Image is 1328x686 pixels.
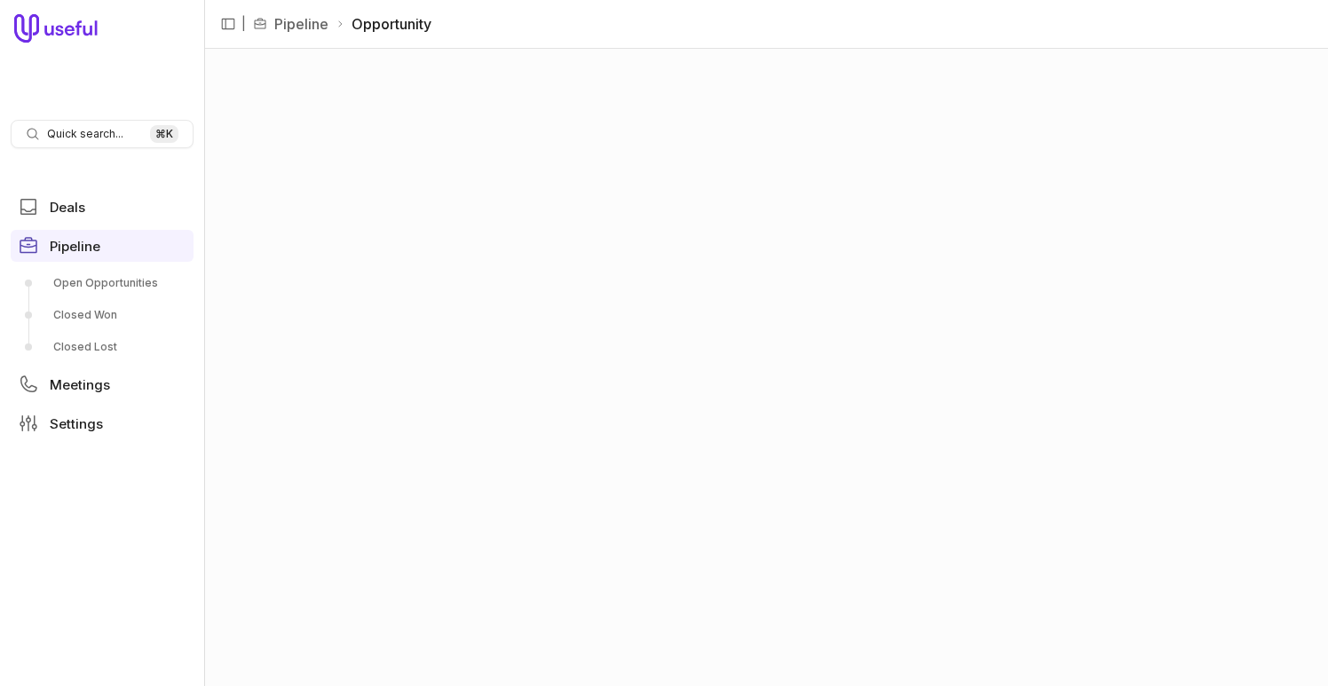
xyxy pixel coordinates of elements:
kbd: ⌘ K [150,125,178,143]
span: Quick search... [47,127,123,141]
a: Open Opportunities [11,269,194,297]
span: Pipeline [50,240,100,253]
a: Pipeline [11,230,194,262]
a: Closed Lost [11,333,194,361]
a: Settings [11,407,194,439]
a: Closed Won [11,301,194,329]
span: Settings [50,417,103,430]
a: Pipeline [274,13,328,35]
span: Deals [50,201,85,214]
li: Opportunity [336,13,431,35]
button: Collapse sidebar [215,11,241,37]
span: Meetings [50,378,110,391]
span: | [241,13,246,35]
a: Meetings [11,368,194,400]
div: Pipeline submenu [11,269,194,361]
a: Deals [11,191,194,223]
